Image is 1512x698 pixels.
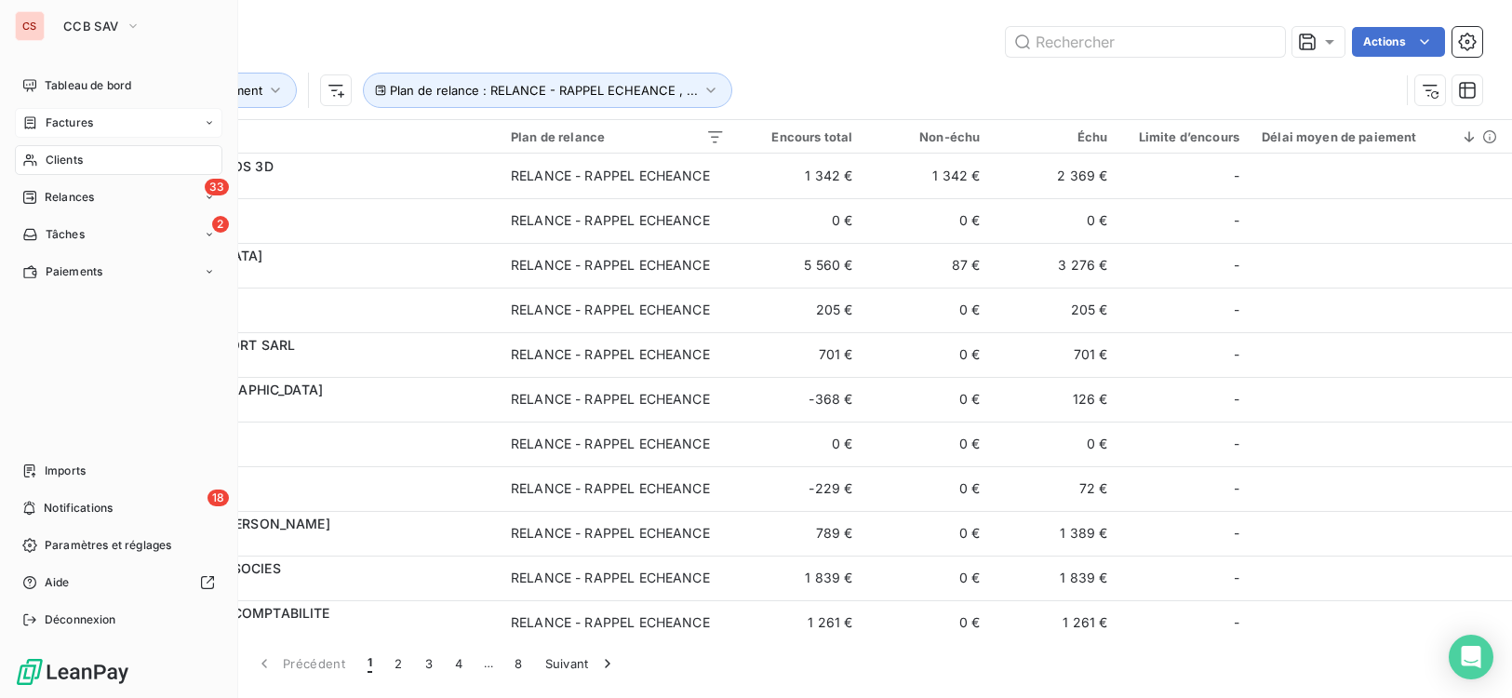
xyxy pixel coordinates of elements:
[1449,635,1493,679] div: Open Intercom Messenger
[511,435,710,453] div: RELANCE - RAPPEL ECHEANCE
[383,644,413,683] button: 2
[736,556,863,600] td: 1 839 €
[1006,27,1285,57] input: Rechercher
[511,345,710,364] div: RELANCE - RAPPEL ECHEANCE
[128,533,488,552] span: 1065075
[511,390,710,409] div: RELANCE - RAPPEL ECHEANCE
[207,490,229,506] span: 18
[991,422,1118,466] td: 0 €
[128,355,488,373] span: 1064813
[356,644,383,683] button: 1
[1234,256,1239,275] span: -
[991,243,1118,288] td: 3 276 €
[205,179,229,195] span: 33
[991,600,1118,645] td: 1 261 €
[128,310,488,329] span: 1064992
[1234,345,1239,364] span: -
[1234,301,1239,319] span: -
[863,377,991,422] td: 0 €
[212,216,229,233] span: 2
[736,600,863,645] td: 1 261 €
[863,243,991,288] td: 87 €
[128,176,488,195] span: 1064343
[45,574,70,591] span: Aide
[863,198,991,243] td: 0 €
[45,77,131,94] span: Tableau de bord
[45,537,171,554] span: Paramètres et réglages
[511,479,710,498] div: RELANCE - RAPPEL ECHEANCE
[45,189,94,206] span: Relances
[46,263,102,280] span: Paiements
[46,114,93,131] span: Factures
[991,466,1118,511] td: 72 €
[244,644,356,683] button: Précédent
[511,256,710,275] div: RELANCE - RAPPEL ECHEANCE
[747,129,852,144] div: Encours total
[991,377,1118,422] td: 126 €
[511,613,710,632] div: RELANCE - RAPPEL ECHEANCE
[736,422,863,466] td: 0 €
[875,129,980,144] div: Non-échu
[1002,129,1107,144] div: Échu
[128,221,488,239] span: 1064670
[390,83,698,98] span: Plan de relance : RELANCE - RAPPEL ECHEANCE , ...
[863,154,991,198] td: 1 342 €
[45,463,86,479] span: Imports
[736,511,863,556] td: 789 €
[534,644,628,683] button: Suivant
[368,654,372,673] span: 1
[46,226,85,243] span: Tâches
[1234,435,1239,453] span: -
[863,556,991,600] td: 0 €
[991,556,1118,600] td: 1 839 €
[511,524,710,543] div: RELANCE - RAPPEL ECHEANCE
[128,489,488,507] span: 1065036
[511,167,710,185] div: RELANCE - RAPPEL ECHEANCE
[1234,390,1239,409] span: -
[128,399,488,418] span: 1165779
[511,301,710,319] div: RELANCE - RAPPEL ECHEANCE
[474,649,503,678] span: …
[1234,167,1239,185] span: -
[991,332,1118,377] td: 701 €
[863,332,991,377] td: 0 €
[1130,129,1239,144] div: Limite d’encours
[44,500,113,517] span: Notifications
[128,444,488,463] span: 1064703
[45,611,116,628] span: Déconnexion
[15,568,222,597] a: Aide
[991,288,1118,332] td: 205 €
[736,154,863,198] td: 1 342 €
[736,466,863,511] td: -229 €
[511,211,710,230] div: RELANCE - RAPPEL ECHEANCE
[128,265,488,284] span: 1166179
[444,644,474,683] button: 4
[503,644,533,683] button: 8
[414,644,444,683] button: 3
[863,466,991,511] td: 0 €
[1234,211,1239,230] span: -
[1234,479,1239,498] span: -
[511,569,710,587] div: RELANCE - RAPPEL ECHEANCE
[63,19,118,34] span: CCB SAV
[15,657,130,687] img: Logo LeanPay
[511,129,725,144] div: Plan de relance
[128,578,488,597] span: 1068468
[863,422,991,466] td: 0 €
[1234,569,1239,587] span: -
[1234,524,1239,543] span: -
[128,623,488,641] span: 1064650
[863,511,991,556] td: 0 €
[991,511,1118,556] td: 1 389 €
[46,152,83,168] span: Clients
[736,243,863,288] td: 5 560 €
[1262,129,1501,144] div: Délai moyen de paiement
[736,332,863,377] td: 701 €
[1234,613,1239,632] span: -
[736,377,863,422] td: -368 €
[736,198,863,243] td: 0 €
[15,11,45,41] div: CS
[991,198,1118,243] td: 0 €
[1352,27,1445,57] button: Actions
[736,288,863,332] td: 205 €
